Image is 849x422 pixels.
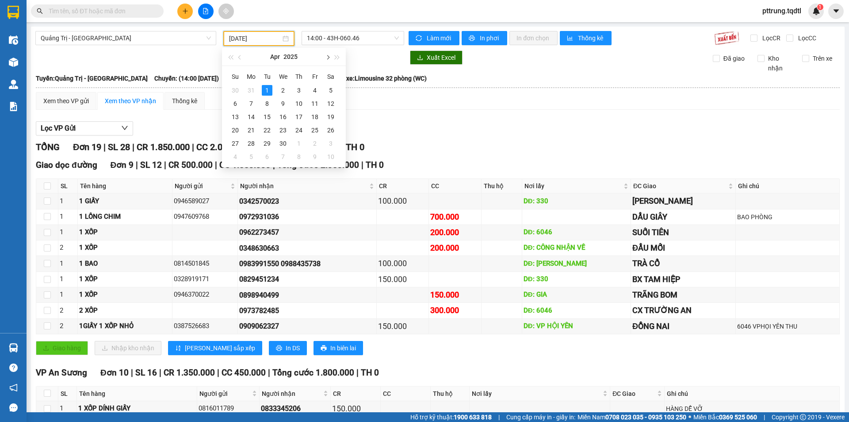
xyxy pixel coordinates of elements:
[60,321,76,332] div: 2
[310,151,320,162] div: 9
[817,4,823,10] sup: 1
[310,98,320,109] div: 11
[199,389,250,399] span: Người gửi
[325,98,336,109] div: 12
[219,160,271,170] span: CC 1.550.000
[430,242,479,254] div: 200.000
[105,96,156,106] div: Xem theo VP nhận
[560,31,612,45] button: bar-chartThống kê
[73,142,101,152] span: Đơn 19
[506,412,575,422] span: Cung cấp máy in - giấy in:
[524,306,629,316] div: DĐ: 6046
[239,305,375,316] div: 0973782485
[294,112,304,122] div: 17
[809,54,836,63] span: Trên xe
[9,58,18,67] img: warehouse-icon
[480,33,500,43] span: In phơi
[755,5,808,16] span: pttrung.tqdtl
[215,160,217,170] span: |
[239,243,375,254] div: 0348630663
[278,138,288,149] div: 30
[378,273,427,286] div: 150.000
[325,112,336,122] div: 19
[314,341,363,355] button: printerIn biên lai
[720,54,748,63] span: Đã giao
[77,387,197,401] th: Tên hàng
[132,142,134,152] span: |
[307,137,323,150] td: 2025-05-02
[79,212,171,222] div: 1 LỒNG CHIM
[239,258,375,269] div: 0983991550 0988435738
[524,227,629,238] div: DĐ: 6046
[307,97,323,110] td: 2025-04-11
[227,110,243,124] td: 2025-04-13
[665,387,840,401] th: Ghi chú
[78,403,195,414] div: 1 XỐP DÍNH GIẤY
[323,150,339,163] td: 2025-05-10
[666,404,838,414] div: HÀNG DỄ VỠ
[227,150,243,163] td: 2025-05-04
[577,412,686,422] span: Miền Nam
[524,196,629,207] div: DĐ: 330
[239,290,375,301] div: 0898940499
[172,96,197,106] div: Thống kê
[41,31,211,45] span: Quảng Trị - Sài Gòn
[239,211,375,222] div: 0972931036
[276,345,282,352] span: printer
[765,54,795,73] span: Kho nhận
[78,179,172,194] th: Tên hàng
[291,137,307,150] td: 2025-05-01
[174,274,236,285] div: 0328919171
[36,75,148,82] b: Tuyến: Quảng Trị - [GEOGRAPHIC_DATA]
[310,125,320,136] div: 25
[632,320,734,333] div: ĐỒNG NAI
[605,414,686,421] strong: 0708 023 035 - 0935 103 250
[410,50,463,65] button: downloadXuất Excel
[9,343,18,352] img: warehouse-icon
[36,121,133,136] button: Lọc VP Gửi
[633,181,727,191] span: ĐC Giao
[430,289,479,301] div: 150.000
[9,403,18,412] span: message
[262,151,272,162] div: 6
[223,8,229,14] span: aim
[509,31,558,45] button: In đơn chọn
[217,368,219,378] span: |
[9,364,18,372] span: question-circle
[268,368,270,378] span: |
[454,414,492,421] strong: 1900 633 818
[632,242,734,254] div: ĐẦU MỐI
[177,4,193,19] button: plus
[174,290,236,300] div: 0946370022
[275,97,291,110] td: 2025-04-09
[331,387,381,401] th: CR
[430,211,479,223] div: 700.000
[632,304,734,317] div: CX TRƯỜNG AN
[79,290,171,300] div: 1 XỐP
[227,70,243,84] th: Su
[246,151,256,162] div: 5
[41,123,76,134] span: Lọc VP Gửi
[79,306,171,316] div: 2 XỐP
[60,290,76,300] div: 1
[111,160,134,170] span: Đơn 9
[330,343,356,353] span: In biên lai
[283,48,298,66] button: 2025
[482,179,522,194] th: Thu hộ
[246,85,256,96] div: 31
[275,70,291,84] th: We
[243,84,259,97] td: 2025-03-31
[227,124,243,137] td: 2025-04-20
[498,412,500,422] span: |
[323,70,339,84] th: Sa
[378,320,427,333] div: 150.000
[243,97,259,110] td: 2025-04-07
[262,389,321,399] span: Người nhận
[246,98,256,109] div: 7
[37,8,43,14] span: search
[291,84,307,97] td: 2025-04-03
[60,227,76,238] div: 1
[325,85,336,96] div: 5
[688,415,691,419] span: ⚪️
[469,35,476,42] span: printer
